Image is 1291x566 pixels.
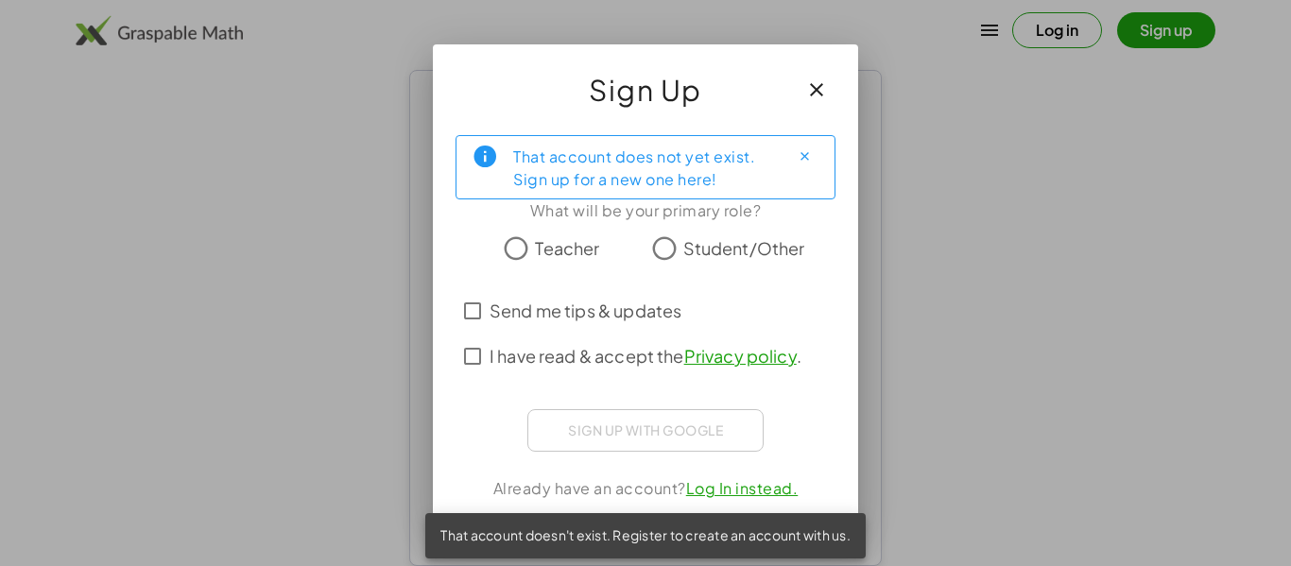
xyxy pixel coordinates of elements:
[683,235,805,261] span: Student/Other
[456,199,835,222] div: What will be your primary role?
[789,142,819,172] button: Close
[589,67,702,112] span: Sign Up
[535,235,599,261] span: Teacher
[686,478,799,498] a: Log In instead.
[456,477,835,500] div: Already have an account?
[684,345,797,367] a: Privacy policy
[425,513,866,558] div: That account doesn't exist. Register to create an account with us.
[490,298,681,323] span: Send me tips & updates
[513,144,774,191] div: That account does not yet exist. Sign up for a new one here!
[490,343,801,369] span: I have read & accept the .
